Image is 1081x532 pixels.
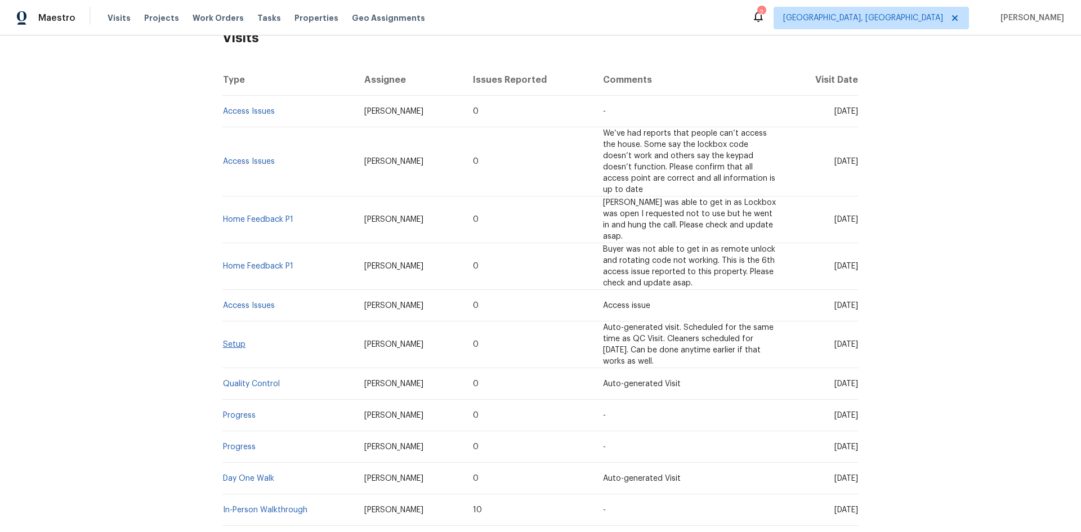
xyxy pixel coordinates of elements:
span: Tasks [257,14,281,22]
span: - [603,506,606,514]
span: [PERSON_NAME] [364,475,423,482]
span: [DATE] [834,341,858,348]
span: 0 [473,262,479,270]
span: [PERSON_NAME] [364,443,423,451]
span: Buyer was not able to get in as remote unlock and rotating code not working. This is the 6th acce... [603,245,775,287]
span: [PERSON_NAME] [364,216,423,223]
a: Setup [223,341,245,348]
span: Auto-generated visit. Scheduled for the same time as QC Visit. Cleaners scheduled for [DATE]. Can... [603,324,774,365]
span: 0 [473,443,479,451]
span: 0 [473,412,479,419]
span: 0 [473,341,479,348]
th: Assignee [355,64,464,96]
th: Issues Reported [464,64,593,96]
a: Home Feedback P1 [223,216,293,223]
span: [PERSON_NAME] [364,158,423,166]
span: - [603,108,606,115]
span: [DATE] [834,216,858,223]
span: Maestro [38,12,75,24]
span: - [603,412,606,419]
a: In-Person Walkthrough [223,506,307,514]
span: Work Orders [193,12,244,24]
th: Comments [594,64,785,96]
span: [PERSON_NAME] [364,380,423,388]
span: We’ve had reports that people can’t access the house. Some say the lockbox code doesn’t work and ... [603,129,775,194]
a: Progress [223,443,256,451]
th: Visit Date [785,64,859,96]
span: [DATE] [834,443,858,451]
span: Properties [294,12,338,24]
span: Projects [144,12,179,24]
span: [PERSON_NAME] [364,108,423,115]
span: [DATE] [834,506,858,514]
th: Type [222,64,355,96]
div: 2 [757,7,765,18]
a: Progress [223,412,256,419]
span: 0 [473,158,479,166]
span: [DATE] [834,262,858,270]
span: 0 [473,302,479,310]
span: [DATE] [834,475,858,482]
span: [PERSON_NAME] was able to get in as Lockbox was open I requested not to use but he went in and hu... [603,199,776,240]
span: Auto-generated Visit [603,475,681,482]
span: [PERSON_NAME] [364,302,423,310]
span: [PERSON_NAME] [364,412,423,419]
span: Visits [108,12,131,24]
span: [DATE] [834,158,858,166]
a: Access Issues [223,108,275,115]
span: Geo Assignments [352,12,425,24]
a: Day One Walk [223,475,274,482]
span: 0 [473,380,479,388]
span: [PERSON_NAME] [364,341,423,348]
span: [DATE] [834,302,858,310]
span: [GEOGRAPHIC_DATA], [GEOGRAPHIC_DATA] [783,12,943,24]
span: [PERSON_NAME] [364,506,423,514]
span: [DATE] [834,380,858,388]
a: Home Feedback P1 [223,262,293,270]
span: 10 [473,506,482,514]
span: Access issue [603,302,650,310]
span: [DATE] [834,108,858,115]
a: Quality Control [223,380,280,388]
h2: Visits [222,12,859,64]
span: [PERSON_NAME] [996,12,1064,24]
span: [PERSON_NAME] [364,262,423,270]
a: Access Issues [223,158,275,166]
span: [DATE] [834,412,858,419]
span: - [603,443,606,451]
span: Auto-generated Visit [603,380,681,388]
a: Access Issues [223,302,275,310]
span: 0 [473,108,479,115]
span: 0 [473,475,479,482]
span: 0 [473,216,479,223]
